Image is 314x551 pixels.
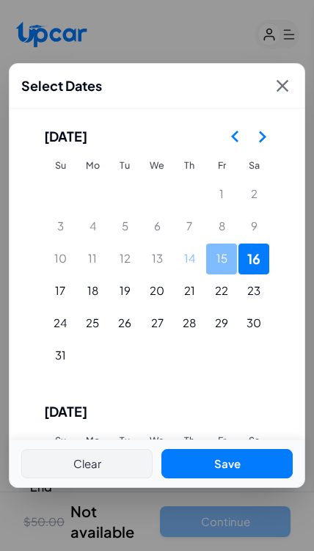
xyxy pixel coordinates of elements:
[142,211,172,242] button: Wednesday, August 6th, 2025
[109,308,140,339] button: Tuesday, August 26th, 2025
[238,244,269,274] button: Saturday, August 16th, 2025, selected
[45,244,76,274] button: Sunday, August 10th, 2025
[206,276,237,307] button: Friday, August 22nd, 2025
[238,428,270,453] th: Saturday
[45,276,76,307] button: Sunday, August 17th, 2025
[161,449,293,479] button: Save
[77,276,108,307] button: Monday, August 18th, 2025
[109,276,140,307] button: Tuesday, August 19th, 2025
[206,211,237,242] button: Friday, August 8th, 2025
[142,308,172,339] button: Wednesday, August 27th, 2025
[109,211,140,242] button: Tuesday, August 5th, 2025
[238,179,269,210] button: Saturday, August 2nd, 2025
[238,308,269,339] button: Saturday, August 30th, 2025
[44,153,76,178] th: Sunday
[44,428,76,453] th: Sunday
[109,244,140,274] button: Tuesday, August 12th, 2025
[249,123,275,150] button: Go to the Next Month
[76,428,109,453] th: Monday
[45,308,76,339] button: Sunday, August 24th, 2025
[205,428,238,453] th: Friday
[142,244,172,274] button: Wednesday, August 13th, 2025
[141,428,173,453] th: Wednesday
[109,153,141,178] th: Tuesday
[206,179,237,210] button: Friday, August 1st, 2025
[21,449,153,479] button: Clear
[109,428,141,453] th: Tuesday
[174,276,205,307] button: Thursday, August 21st, 2025
[206,308,237,339] button: Friday, August 29th, 2025
[77,308,108,339] button: Monday, August 25th, 2025
[141,153,173,178] th: Wednesday
[238,153,270,178] th: Saturday
[44,120,87,153] span: [DATE]
[44,395,87,428] span: [DATE]
[174,244,205,274] button: Today, Thursday, August 14th, 2025
[205,153,238,178] th: Friday
[238,276,269,307] button: Saturday, August 23rd, 2025
[173,428,205,453] th: Thursday
[76,153,109,178] th: Monday
[45,340,76,371] button: Sunday, August 31st, 2025
[142,276,172,307] button: Wednesday, August 20th, 2025
[77,211,108,242] button: Monday, August 4th, 2025
[21,76,102,96] span: Select Dates
[174,211,205,242] button: Thursday, August 7th, 2025
[44,153,270,372] table: August 2025
[45,211,76,242] button: Sunday, August 3rd, 2025
[206,244,237,274] button: Friday, August 15th, 2025
[238,211,269,242] button: Saturday, August 9th, 2025
[174,308,205,339] button: Thursday, August 28th, 2025
[77,244,108,274] button: Monday, August 11th, 2025
[222,123,249,150] button: Go to the Previous Month
[173,153,205,178] th: Thursday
